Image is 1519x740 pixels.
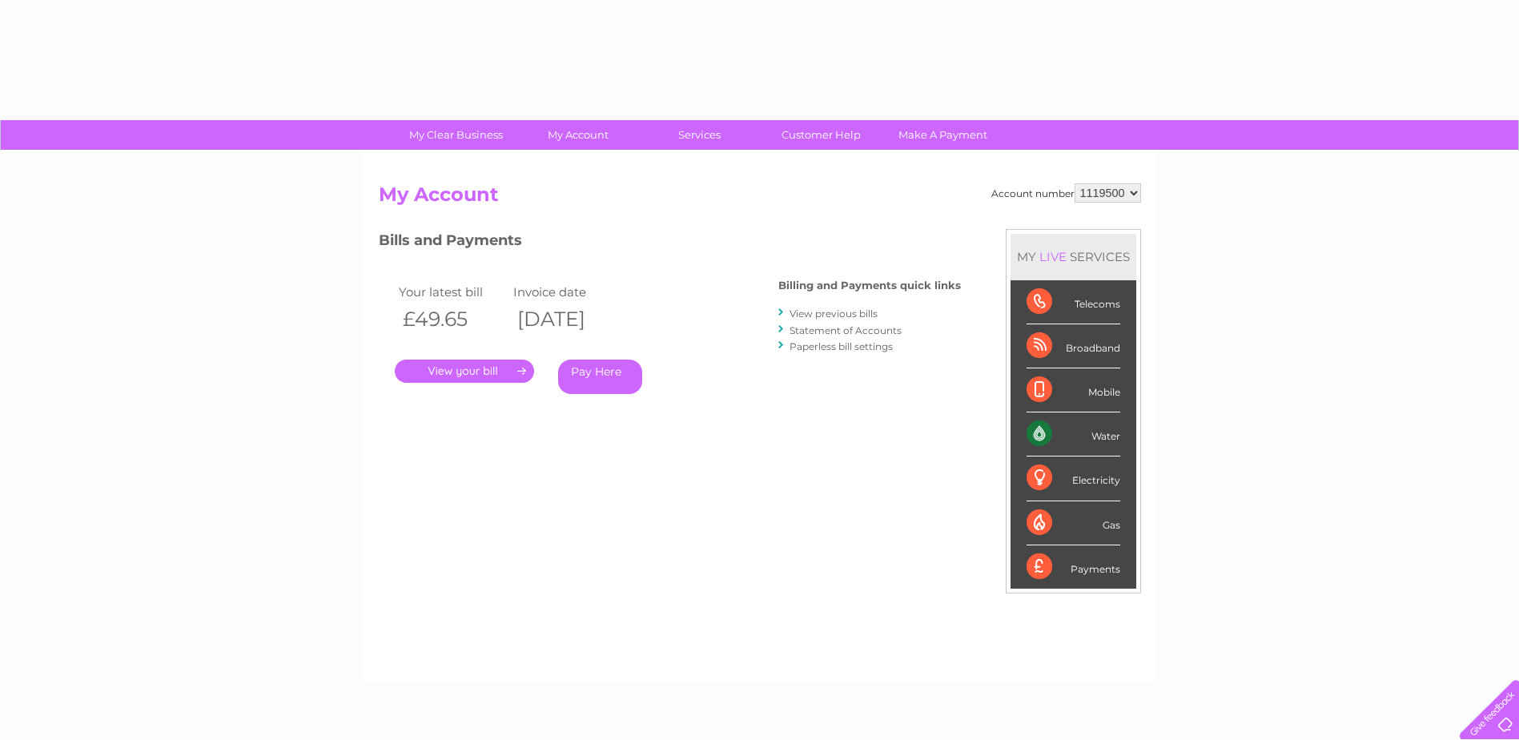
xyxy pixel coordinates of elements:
[395,281,510,303] td: Your latest bill
[790,308,878,320] a: View previous bills
[1027,545,1120,589] div: Payments
[379,183,1141,214] h2: My Account
[1027,280,1120,324] div: Telecoms
[991,183,1141,203] div: Account number
[1027,324,1120,368] div: Broadband
[1027,456,1120,501] div: Electricity
[1011,234,1136,280] div: MY SERVICES
[379,229,961,257] h3: Bills and Payments
[1027,368,1120,412] div: Mobile
[755,120,887,150] a: Customer Help
[778,280,961,292] h4: Billing and Payments quick links
[512,120,644,150] a: My Account
[395,360,534,383] a: .
[1027,412,1120,456] div: Water
[1027,501,1120,545] div: Gas
[395,303,510,336] th: £49.65
[877,120,1009,150] a: Make A Payment
[790,340,893,352] a: Paperless bill settings
[1036,249,1070,264] div: LIVE
[509,281,625,303] td: Invoice date
[633,120,766,150] a: Services
[558,360,642,394] a: Pay Here
[790,324,902,336] a: Statement of Accounts
[509,303,625,336] th: [DATE]
[390,120,522,150] a: My Clear Business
